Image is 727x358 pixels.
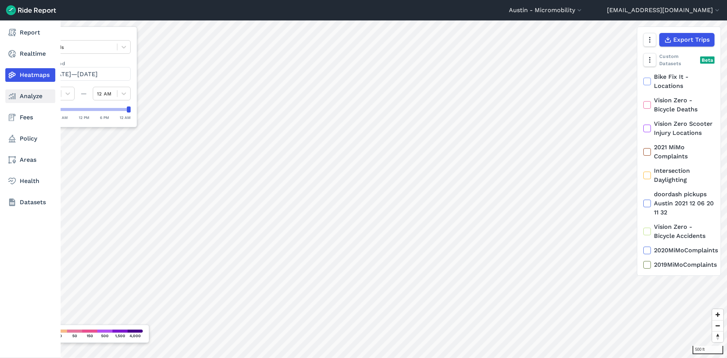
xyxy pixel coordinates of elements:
[51,70,98,78] span: [DATE]—[DATE]
[5,68,55,82] a: Heatmaps
[700,56,715,64] div: Beta
[712,309,723,320] button: Zoom in
[643,246,715,255] label: 2020MiMoComplaints
[693,346,723,354] div: 500 ft
[5,47,55,61] a: Realtime
[5,174,55,188] a: Health
[643,72,715,91] label: Bike Fix It - Locations
[607,6,721,15] button: [EMAIL_ADDRESS][DOMAIN_NAME]
[120,114,131,121] div: 12 AM
[659,33,715,47] button: Export Trips
[5,132,55,145] a: Policy
[673,35,710,44] span: Export Trips
[100,114,109,121] div: 6 PM
[643,190,715,217] label: doordash pickups Austin 2021 12 06 20 11 32
[643,119,715,138] label: Vision Zero Scooter Injury Locations
[643,222,715,241] label: Vision Zero - Bicycle Accidents
[79,114,89,121] div: 12 PM
[5,153,55,167] a: Areas
[643,166,715,184] label: Intersection Daylighting
[712,331,723,342] button: Reset bearing to north
[5,26,55,39] a: Report
[5,195,55,209] a: Datasets
[37,60,131,67] label: Data Period
[643,96,715,114] label: Vision Zero - Bicycle Deaths
[37,67,131,81] button: [DATE]—[DATE]
[5,111,55,124] a: Fees
[5,89,55,103] a: Analyze
[75,89,93,98] div: —
[6,5,56,15] img: Ride Report
[643,260,715,269] label: 2019MiMoComplaints
[58,114,68,121] div: 6 AM
[37,33,131,40] label: Data Type
[712,320,723,331] button: Zoom out
[509,6,583,15] button: Austin - Micromobility
[24,20,727,358] canvas: Map
[643,143,715,161] label: 2021 MiMo Complaints
[643,53,715,67] div: Custom Datasets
